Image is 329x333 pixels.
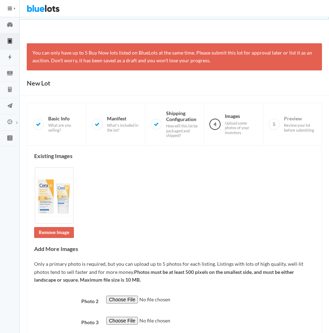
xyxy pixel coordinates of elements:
[107,115,139,132] span: Manifest
[209,119,221,130] span: 4
[107,123,139,132] span: What's included in the lot?
[225,121,257,135] span: Upload some photos of your inventory
[32,49,316,65] p: You can only have up to 5 Buy Now lots listed on BlueLots at the same time. Please submit this lo...
[34,269,294,283] b: Photos must be at least 500 pixels on the smallest side, and must be either landscape or square. ...
[48,115,80,132] span: Basic Info
[27,78,50,88] h1: New Lot
[284,115,316,132] span: Preview
[166,124,198,138] span: How will this lot be packaged and shipped?
[166,110,198,138] span: Shipping Configuration
[30,317,102,327] label: Photo 3
[30,296,102,306] label: Photo 2
[34,260,315,284] p: Only a primary photo is required, but you can upload up to 5 photos for each listing. Listings wi...
[284,123,316,132] span: Review your lot before submitting
[225,113,257,135] span: Images
[34,153,315,159] h4: Existing Images
[268,119,280,130] span: 5
[34,227,74,238] a: Remove Image
[34,246,315,252] h4: Add More Images
[48,123,80,132] span: What are you selling?
[35,167,74,224] img: b526bc6f-cc15-49e0-b9bb-433c7f0ae0f0-1755025375.png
